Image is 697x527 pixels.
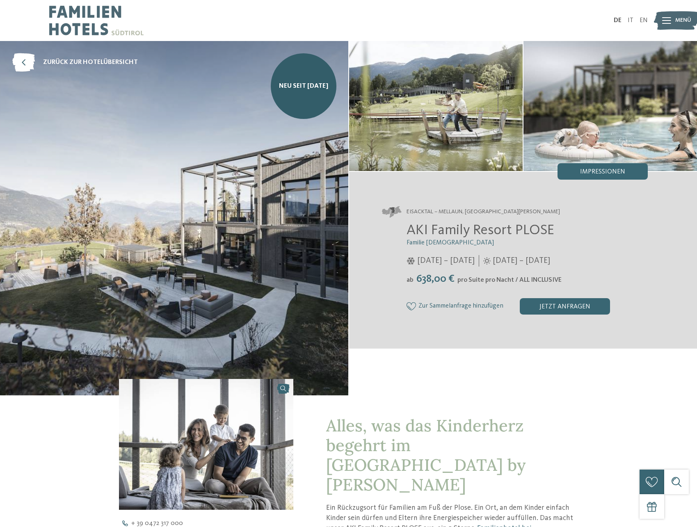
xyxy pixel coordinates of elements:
a: DE [614,17,622,24]
span: Alles, was das Kinderherz begehrt im [GEOGRAPHIC_DATA] by [PERSON_NAME] [326,415,526,495]
span: pro Suite pro Nacht / ALL INCLUSIVE [457,277,562,283]
img: AKI: Alles, was das Kinderherz begehrt [523,41,697,171]
span: AKI Family Resort PLOSE [407,223,554,237]
span: [DATE] – [DATE] [493,255,550,267]
span: + 39 0472 317 000 [131,520,183,527]
a: + 39 0472 317 000 [119,520,308,527]
span: NEU seit [DATE] [279,82,328,91]
span: Eisacktal – Mellaun, [GEOGRAPHIC_DATA][PERSON_NAME] [407,208,560,216]
span: Impressionen [580,169,625,175]
span: ab [407,277,414,283]
img: AKI: Alles, was das Kinderherz begehrt [349,41,523,171]
span: Zur Sammelanfrage hinzufügen [418,303,503,310]
span: Menü [675,16,691,25]
img: AKI: Alles, was das Kinderherz begehrt [119,379,294,510]
span: [DATE] – [DATE] [417,255,475,267]
span: 638,00 € [414,274,457,284]
a: EN [640,17,648,24]
a: IT [628,17,633,24]
div: jetzt anfragen [520,298,610,315]
i: Öffnungszeiten im Sommer [483,257,491,265]
i: Öffnungszeiten im Winter [407,257,415,265]
span: zurück zur Hotelübersicht [43,58,138,67]
span: Familie [DEMOGRAPHIC_DATA] [407,240,494,246]
a: zurück zur Hotelübersicht [12,53,138,72]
